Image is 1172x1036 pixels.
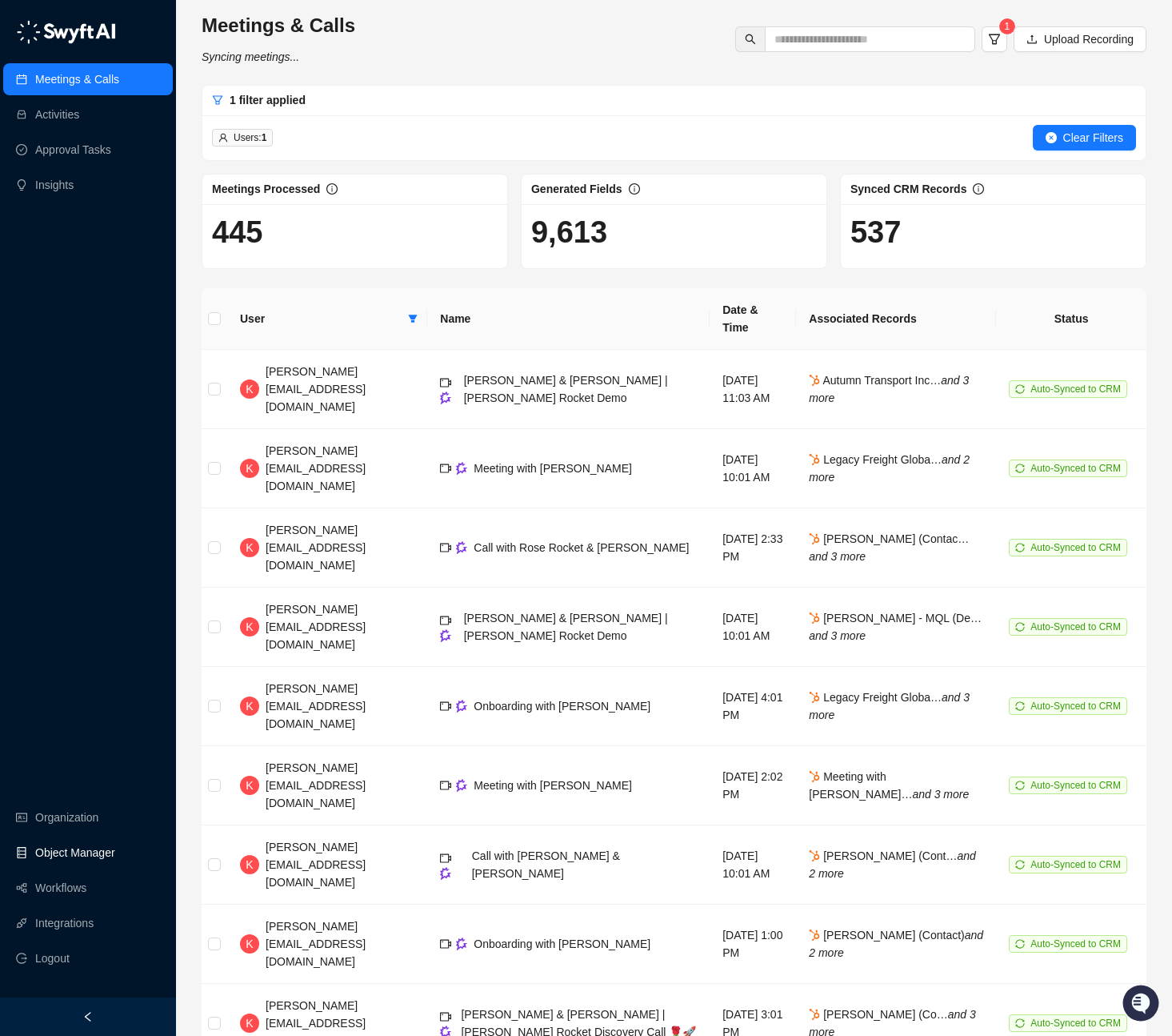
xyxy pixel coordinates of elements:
[35,907,94,939] a: Integrations
[973,183,984,195] span: info-circle
[1030,1018,1121,1029] span: Auto-Synced to CRM
[35,134,111,166] a: Approval Tasks
[218,133,228,143] span: user
[629,183,640,195] span: info-circle
[440,701,451,712] span: video-camera
[710,429,796,508] td: [DATE] 10:01 AM
[234,132,266,143] span: Users:
[202,50,299,63] i: Syncing meetings...
[54,145,262,161] div: Start new chat
[159,263,194,275] span: Pylon
[272,150,291,169] button: Start new chat
[1030,938,1121,950] span: Auto-Synced to CRM
[35,98,79,131] a: Activities
[809,691,970,721] span: Legacy Freight Globa…
[1015,860,1025,869] span: sync
[262,132,267,143] b: 1
[1015,1018,1025,1028] span: sync
[1030,463,1121,474] span: Auto-Synced to CRM
[1030,859,1121,870] span: Auto-Synced to CRM
[440,377,451,388] span: video-camera
[809,691,970,721] i: and 3 more
[474,541,689,554] span: Call with Rose Rocket & [PERSON_NAME]
[809,532,969,563] span: [PERSON_NAME] (Contac…
[796,288,996,350] th: Associated Records
[996,288,1146,350] th: Status
[745,34,756,45] span: search
[1026,34,1038,45] span: upload
[850,214,1136,251] h1: 537
[474,462,632,475] span: Meeting with [PERSON_NAME]
[710,746,796,825] td: [DATE] 2:02 PM
[266,365,366,413] span: [PERSON_NAME][EMAIL_ADDRESS][DOMAIN_NAME]
[474,779,632,792] span: Meeting with [PERSON_NAME]
[246,539,253,556] span: K
[456,541,467,553] img: gong-Dwh8HbPa.png
[456,462,467,474] img: gong-Dwh8HbPa.png
[440,938,451,950] span: video-camera
[710,667,796,746] td: [DATE] 4:01 PM
[1005,21,1010,32] span: 1
[82,1011,94,1022] span: left
[710,350,796,429] td: [DATE] 11:03 AM
[405,307,421,331] span: filter
[16,64,291,90] p: Welcome 👋
[440,542,451,553] span: video-camera
[531,214,817,251] h1: 9,613
[809,374,969,404] span: Autumn Transport Inc…
[809,849,976,880] i: and 2 more
[999,18,1015,34] sup: 1
[472,849,620,880] span: Call with [PERSON_NAME] & [PERSON_NAME]
[1015,384,1025,394] span: sync
[246,935,253,953] span: K
[1030,542,1121,553] span: Auto-Synced to CRM
[16,16,48,48] img: Swyft AI
[1046,132,1057,143] span: close-circle
[212,94,223,106] span: filter
[456,779,467,791] img: gong-Dwh8HbPa.png
[440,867,451,879] img: gong-Dwh8HbPa.png
[266,524,366,572] span: [PERSON_NAME][EMAIL_ADDRESS][DOMAIN_NAME]
[809,770,969,801] span: Meeting with [PERSON_NAME]…
[212,214,498,251] h1: 445
[456,938,467,950] img: gong-Dwh8HbPa.png
[266,841,366,889] span: [PERSON_NAME][EMAIL_ADDRESS][DOMAIN_NAME]
[35,872,86,904] a: Workflows
[1015,701,1025,711] span: sync
[1044,30,1134,48] span: Upload Recording
[16,953,27,964] span: logout
[266,444,366,492] span: [PERSON_NAME][EMAIL_ADDRESS][DOMAIN_NAME]
[16,20,116,44] img: logo-05li4sbe.png
[456,700,467,712] img: gong-Dwh8HbPa.png
[440,392,451,404] img: gong-Dwh8HbPa.png
[1015,781,1025,790] span: sync
[850,183,966,195] span: Synced CRM Records
[710,288,796,350] th: Date & Time
[1121,983,1164,1026] iframe: Open customer support
[1030,383,1121,395] span: Auto-Synced to CRM
[1015,543,1025,552] span: sync
[710,825,796,905] td: [DATE] 10:01 AM
[809,629,866,642] i: and 3 more
[246,380,253,398] span: K
[202,13,355,38] h3: Meetings & Calls
[809,550,866,563] i: and 3 more
[427,288,710,350] th: Name
[531,183,622,195] span: Generated Fields
[1015,622,1025,632] span: sync
[464,612,668,642] span: [PERSON_NAME] & [PERSON_NAME] | [PERSON_NAME] Rocket Demo
[72,226,85,239] div: 📶
[266,682,366,730] span: [PERSON_NAME][EMAIL_ADDRESS][DOMAIN_NAME]
[66,218,130,247] a: 📶Status
[35,942,70,974] span: Logout
[1014,26,1146,52] button: Upload Recording
[809,453,970,484] i: and 2 more
[809,929,983,959] i: and 2 more
[230,94,306,106] span: 1 filter applied
[1015,464,1025,473] span: sync
[408,314,418,323] span: filter
[1063,129,1123,147] span: Clear Filters
[113,263,194,275] a: Powered byPylon
[35,63,119,95] a: Meetings & Calls
[266,603,366,651] span: [PERSON_NAME][EMAIL_ADDRESS][DOMAIN_NAME]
